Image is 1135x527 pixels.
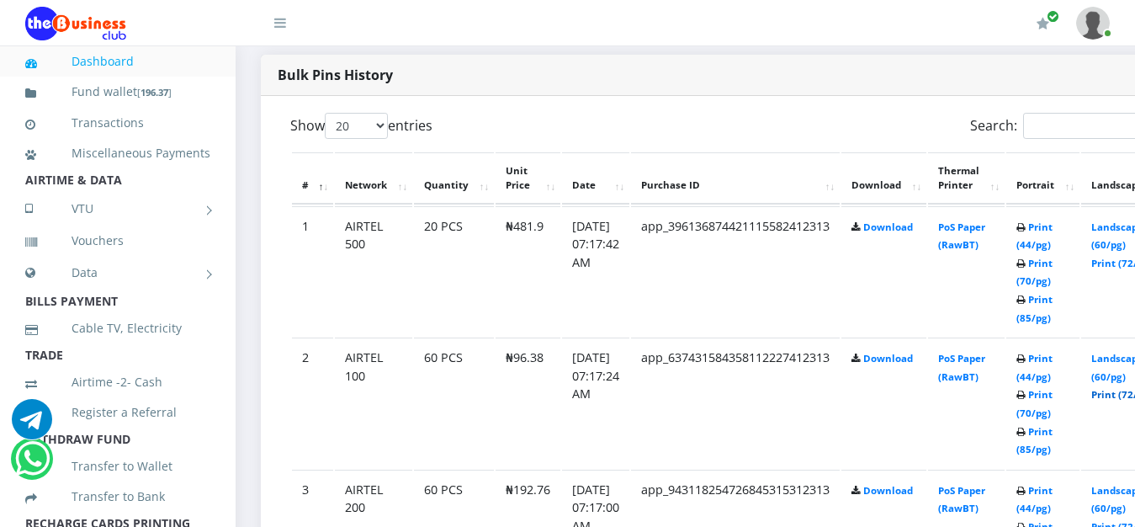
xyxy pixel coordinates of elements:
a: Print (70/pg) [1016,388,1053,419]
b: 196.37 [141,86,168,98]
a: VTU [25,188,210,230]
a: PoS Paper (RawBT) [938,484,985,515]
td: AIRTEL 500 [335,206,412,337]
a: Data [25,252,210,294]
small: [ ] [137,86,172,98]
a: PoS Paper (RawBT) [938,221,985,252]
th: Network: activate to sort column ascending [335,152,412,205]
a: Cable TV, Electricity [25,309,210,348]
a: Vouchers [25,221,210,260]
select: Showentries [325,113,388,139]
th: Thermal Printer: activate to sort column ascending [928,152,1005,205]
img: Logo [25,7,126,40]
a: Chat for support [12,412,52,439]
a: Transactions [25,104,210,142]
th: Download: activate to sort column ascending [841,152,926,205]
span: Renew/Upgrade Subscription [1047,10,1059,23]
a: Transfer to Bank [25,477,210,516]
th: Date: activate to sort column ascending [562,152,629,205]
a: PoS Paper (RawBT) [938,352,985,383]
a: Miscellaneous Payments [25,134,210,173]
a: Transfer to Wallet [25,447,210,486]
td: AIRTEL 100 [335,338,412,468]
td: ₦96.38 [496,338,560,468]
a: Register a Referral [25,393,210,432]
a: Print (85/pg) [1016,293,1053,324]
th: #: activate to sort column descending [292,152,333,205]
a: Print (85/pg) [1016,425,1053,456]
th: Unit Price: activate to sort column ascending [496,152,560,205]
a: Download [863,484,913,497]
th: Portrait: activate to sort column ascending [1006,152,1079,205]
td: 60 PCS [414,338,494,468]
a: Fund wallet[196.37] [25,72,210,112]
label: Show entries [290,113,432,139]
td: 1 [292,206,333,337]
td: app_396136874421115582412313 [631,206,840,337]
a: Print (44/pg) [1016,221,1053,252]
a: Print (44/pg) [1016,484,1053,515]
a: Chat for support [15,451,50,479]
td: app_637431584358112227412313 [631,338,840,468]
img: User [1076,7,1110,40]
a: Print (44/pg) [1016,352,1053,383]
td: ₦481.9 [496,206,560,337]
td: 20 PCS [414,206,494,337]
i: Renew/Upgrade Subscription [1037,17,1049,30]
a: Dashboard [25,42,210,81]
a: Airtime -2- Cash [25,363,210,402]
td: 2 [292,338,333,468]
a: Print (70/pg) [1016,257,1053,288]
a: Download [863,352,913,365]
td: [DATE] 07:17:42 AM [562,206,629,337]
strong: Bulk Pins History [278,66,393,84]
th: Quantity: activate to sort column ascending [414,152,494,205]
td: [DATE] 07:17:24 AM [562,338,629,468]
th: Purchase ID: activate to sort column ascending [631,152,840,205]
a: Download [863,221,913,233]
